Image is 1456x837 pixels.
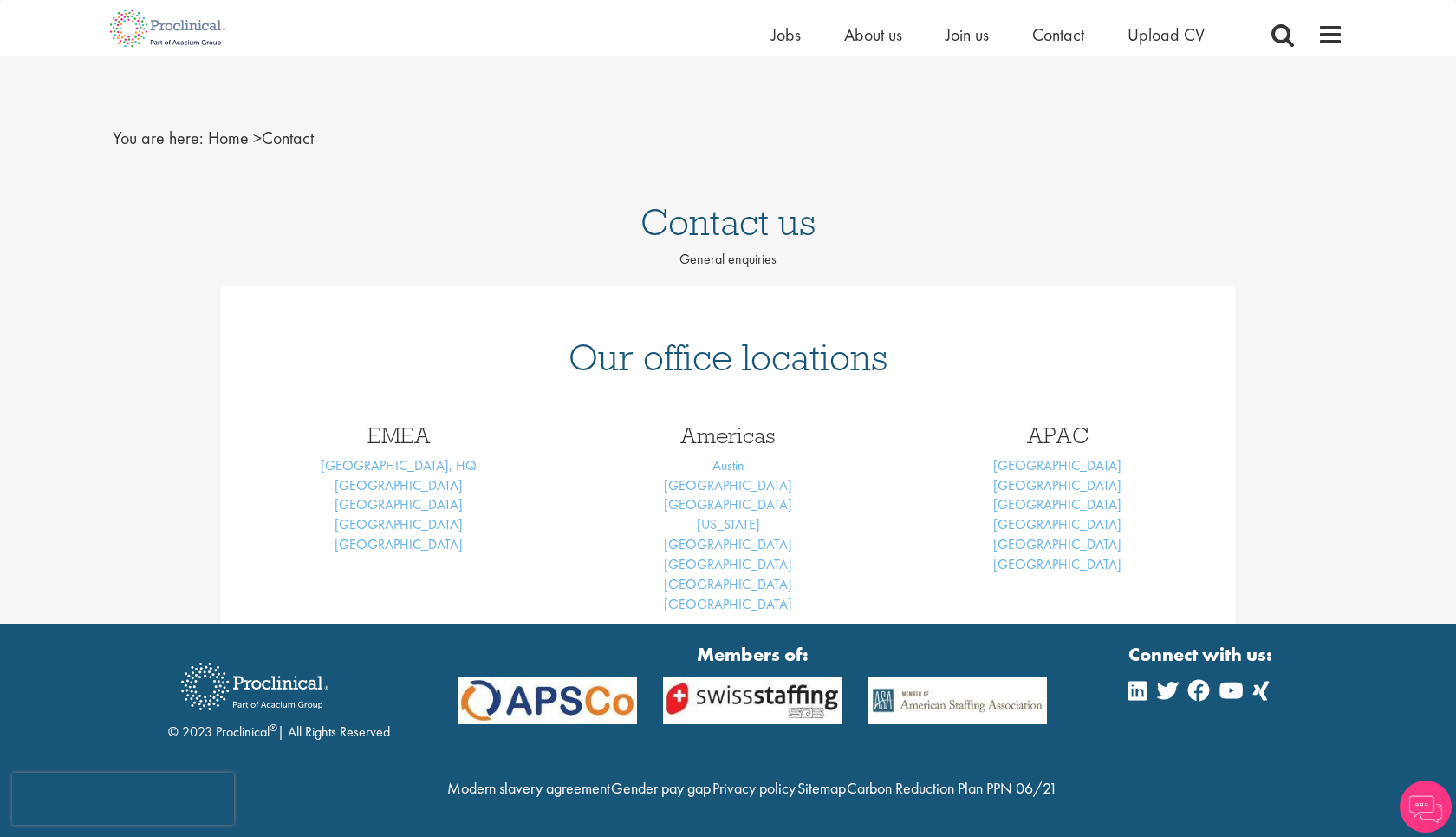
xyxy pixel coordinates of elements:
a: Join us [946,23,989,46]
a: [GEOGRAPHIC_DATA] [335,515,463,533]
img: Chatbot [1400,781,1452,833]
a: [GEOGRAPHIC_DATA] [993,456,1121,474]
span: > [253,127,262,149]
a: [GEOGRAPHIC_DATA] [993,495,1121,513]
img: Proclinical Recruitment [168,651,341,723]
a: Contact [1032,23,1084,46]
h1: Our office locations [247,338,1209,376]
a: Austin [712,456,744,474]
a: Gender pay gap [611,778,711,798]
h3: APAC [906,424,1209,447]
a: [GEOGRAPHIC_DATA] [993,555,1121,573]
a: [GEOGRAPHIC_DATA] [335,476,463,494]
iframe: reCAPTCHA [12,773,234,825]
a: [US_STATE] [697,515,760,533]
a: [GEOGRAPHIC_DATA] [335,495,463,513]
div: © 2023 Proclinical | All Rights Reserved [168,650,390,742]
a: Upload CV [1128,23,1205,46]
a: [GEOGRAPHIC_DATA] [993,515,1121,533]
h3: Americas [576,424,880,447]
a: Carbon Reduction Plan PPN 06/21 [847,778,1057,798]
strong: Connect with us: [1128,641,1276,668]
a: [GEOGRAPHIC_DATA] [993,476,1121,494]
a: [GEOGRAPHIC_DATA] [664,476,792,494]
img: APSCo [650,677,855,724]
a: [GEOGRAPHIC_DATA] [664,495,792,513]
strong: Members of: [458,641,1047,668]
img: APSCo [445,677,650,724]
a: [GEOGRAPHIC_DATA] [664,555,792,573]
a: Sitemap [797,778,846,798]
a: Privacy policy [712,778,796,798]
a: [GEOGRAPHIC_DATA] [664,535,792,553]
a: [GEOGRAPHIC_DATA] [664,595,792,613]
img: APSCo [855,677,1060,724]
span: You are here: [113,127,204,149]
a: [GEOGRAPHIC_DATA], HQ [321,456,477,474]
span: Contact [208,127,314,149]
a: Modern slavery agreement [447,778,610,798]
a: Jobs [771,23,801,46]
sup: ® [270,721,277,735]
a: [GEOGRAPHIC_DATA] [993,535,1121,553]
h3: EMEA [247,424,550,447]
a: breadcrumb link to Home [208,127,249,149]
a: [GEOGRAPHIC_DATA] [335,535,463,553]
a: [GEOGRAPHIC_DATA] [664,575,792,593]
a: About us [844,23,902,46]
